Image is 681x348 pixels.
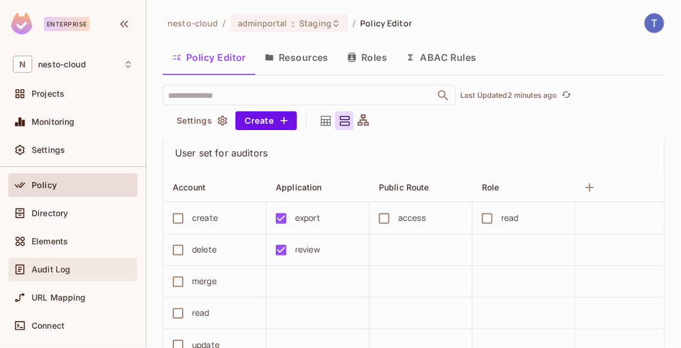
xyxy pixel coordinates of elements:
span: Staging [299,18,331,29]
button: refresh [560,88,574,103]
div: review [295,243,320,256]
p: Last Updated 2 minutes ago [460,91,557,100]
span: adminportal [238,18,287,29]
div: read [501,211,519,224]
span: Directory [32,209,68,218]
button: Settings [172,111,231,130]
span: User set for auditors [175,147,638,160]
span: Role [482,183,499,193]
span: Click to refresh data [557,88,574,103]
span: Settings [32,145,65,155]
img: Terry John Westsol [645,13,664,33]
span: Elements [32,237,68,246]
span: Monitoring [32,117,75,127]
span: Policy Editor [360,18,412,29]
div: read [192,306,210,319]
div: merge [192,275,217,288]
span: : [291,19,295,28]
span: Policy [32,180,57,190]
button: Create [235,111,297,130]
span: Projects [32,89,64,98]
span: Connect [32,321,64,330]
span: the active workspace [167,18,218,29]
div: delete [192,243,217,256]
span: Application [276,183,322,193]
img: SReyMgAAAABJRU5ErkJggg== [11,13,32,35]
span: Audit Log [32,265,70,274]
span: Workspace: nesto-cloud [38,60,86,69]
div: export [295,211,320,224]
span: Account [173,183,206,193]
button: Roles [338,43,396,72]
li: / [223,18,225,29]
div: Enterprise [44,17,90,31]
button: ABAC Rules [396,43,486,72]
span: URL Mapping [32,293,86,302]
button: Resources [255,43,338,72]
button: Open [435,87,451,104]
li: / [353,18,355,29]
button: Policy Editor [163,43,255,72]
div: create [192,211,218,224]
span: refresh [562,90,572,101]
span: N [13,56,32,73]
span: Public Route [379,183,429,193]
div: access [398,211,426,224]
